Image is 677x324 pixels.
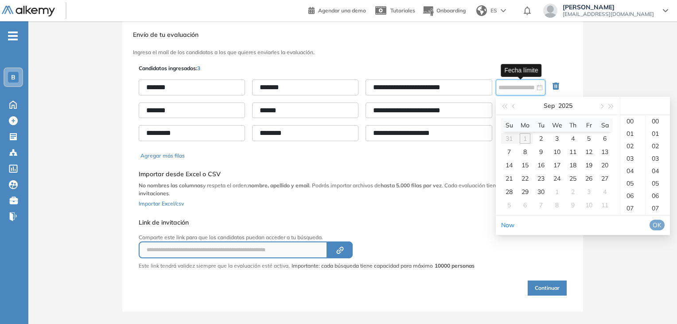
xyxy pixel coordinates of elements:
td: 2025-09-14 [501,158,517,172]
div: 02 [620,140,645,152]
div: 04 [646,165,670,177]
div: 05 [646,177,670,190]
td: 2025-09-20 [597,158,613,172]
th: Sa [597,119,613,132]
div: 03 [620,152,645,165]
td: 2025-09-18 [565,158,581,172]
span: B [11,74,16,81]
i: - [8,35,18,37]
div: 27 [599,173,610,184]
div: 00 [646,115,670,127]
th: We [549,119,565,132]
td: 2025-09-24 [549,172,565,185]
td: 2025-09-25 [565,172,581,185]
td: 2025-09-09 [533,145,549,158]
h3: Envío de tu evaluación [133,31,572,39]
div: 13 [599,146,610,157]
div: 9 [568,200,578,210]
th: Su [501,119,517,132]
div: 29 [520,186,530,197]
td: 2025-10-04 [597,185,613,198]
td: 2025-09-28 [501,185,517,198]
div: 22 [520,173,530,184]
h5: Link de invitación [139,219,475,226]
th: Fr [581,119,597,132]
h3: Ingresa el mail de los candidatos a los que quieres enviarles la evaluación. [133,49,572,55]
b: nombre, apellido y email [248,182,309,189]
span: 3 [197,65,200,71]
th: Mo [517,119,533,132]
div: 2 [568,186,578,197]
a: Agendar una demo [308,4,366,15]
strong: 10000 personas [435,262,475,269]
td: 2025-09-08 [517,145,533,158]
button: Agregar más filas [140,152,185,160]
div: 4 [568,133,578,144]
span: Agendar una demo [318,7,366,14]
div: 7 [536,200,546,210]
div: Fecha límite [501,64,541,77]
td: 2025-10-02 [565,185,581,198]
span: Importante: cada búsqueda tiene capacidad para máximo [292,262,475,270]
td: 2025-09-23 [533,172,549,185]
td: 2025-10-06 [517,198,533,212]
td: 2025-09-21 [501,172,517,185]
div: 7 [504,146,514,157]
td: 2025-09-15 [517,158,533,172]
td: 2025-10-01 [549,185,565,198]
div: 04 [620,165,645,177]
td: 2025-09-10 [549,145,565,158]
div: 9 [536,146,546,157]
div: 15 [520,160,530,170]
div: 8 [520,146,530,157]
span: Importar Excel/csv [139,200,184,207]
td: 2025-10-11 [597,198,613,212]
div: 00 [620,115,645,127]
td: 2025-09-04 [565,132,581,145]
div: 08 [646,214,670,227]
p: Candidatos ingresados: [139,64,200,72]
div: 03 [646,152,670,165]
span: [EMAIL_ADDRESS][DOMAIN_NAME] [563,11,654,18]
div: 19 [584,160,594,170]
div: 18 [568,160,578,170]
td: 2025-10-10 [581,198,597,212]
div: 17 [552,160,562,170]
div: 10 [584,200,594,210]
td: 2025-09-30 [533,185,549,198]
div: 10 [552,146,562,157]
div: 26 [584,173,594,184]
p: Comparte este link para que los candidatos puedan acceder a tu búsqueda. [139,233,475,241]
td: 2025-09-29 [517,185,533,198]
div: 11 [568,146,578,157]
div: 3 [552,133,562,144]
b: hasta 5.000 filas por vez [381,182,442,189]
div: 21 [504,173,514,184]
td: 2025-10-05 [501,198,517,212]
td: 2025-10-09 [565,198,581,212]
p: Este link tendrá validez siempre que la evaluación esté activa. [139,262,290,270]
td: 2025-09-16 [533,158,549,172]
button: Sep [544,97,555,115]
div: 28 [504,186,514,197]
div: 07 [646,202,670,214]
div: 06 [620,190,645,202]
b: No nombres las columnas [139,182,203,189]
div: 05 [620,177,645,190]
div: 23 [536,173,546,184]
img: world [476,5,487,16]
button: Importar Excel/csv [139,198,184,208]
div: 24 [552,173,562,184]
div: 30 [536,186,546,197]
td: 2025-10-07 [533,198,549,212]
div: 3 [584,186,594,197]
td: 2025-09-27 [597,172,613,185]
div: 6 [520,200,530,210]
th: Th [565,119,581,132]
div: 14 [504,160,514,170]
div: 8 [552,200,562,210]
td: 2025-09-05 [581,132,597,145]
td: 2025-09-22 [517,172,533,185]
div: 06 [646,190,670,202]
td: 2025-09-11 [565,145,581,158]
